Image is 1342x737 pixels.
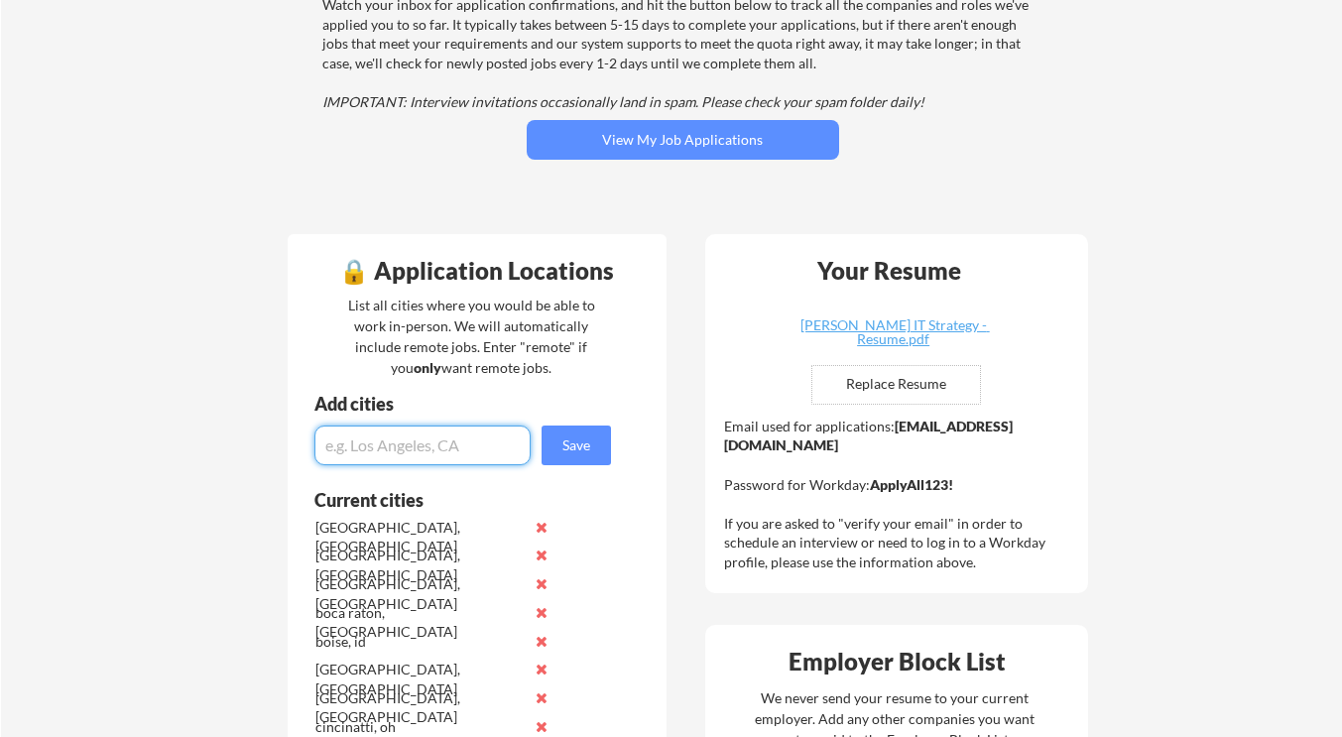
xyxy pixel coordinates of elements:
[315,574,525,613] div: [GEOGRAPHIC_DATA], [GEOGRAPHIC_DATA]
[776,318,1012,349] a: [PERSON_NAME] IT Strategy - Resume.pdf
[315,518,525,556] div: [GEOGRAPHIC_DATA], [GEOGRAPHIC_DATA]
[315,660,525,698] div: [GEOGRAPHIC_DATA], [GEOGRAPHIC_DATA]
[322,93,924,110] em: IMPORTANT: Interview invitations occasionally land in spam. Please check your spam folder daily!
[724,418,1013,454] strong: [EMAIL_ADDRESS][DOMAIN_NAME]
[335,295,608,378] div: List all cities where you would be able to work in-person. We will automatically include remote j...
[293,259,662,283] div: 🔒 Application Locations
[527,120,839,160] button: View My Job Applications
[315,632,525,652] div: boise, id
[314,491,589,509] div: Current cities
[314,426,531,465] input: e.g. Los Angeles, CA
[724,417,1074,572] div: Email used for applications: Password for Workday: If you are asked to "verify your email" in ord...
[542,426,611,465] button: Save
[870,476,953,493] strong: ApplyAll123!
[713,650,1082,674] div: Employer Block List
[315,603,525,642] div: boca raton, [GEOGRAPHIC_DATA]
[314,395,616,413] div: Add cities
[315,546,525,584] div: [GEOGRAPHIC_DATA], [GEOGRAPHIC_DATA]
[792,259,988,283] div: Your Resume
[315,717,525,737] div: cincinatti, oh
[315,688,525,727] div: [GEOGRAPHIC_DATA], [GEOGRAPHIC_DATA]
[776,318,1012,346] div: [PERSON_NAME] IT Strategy - Resume.pdf
[414,359,441,376] strong: only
